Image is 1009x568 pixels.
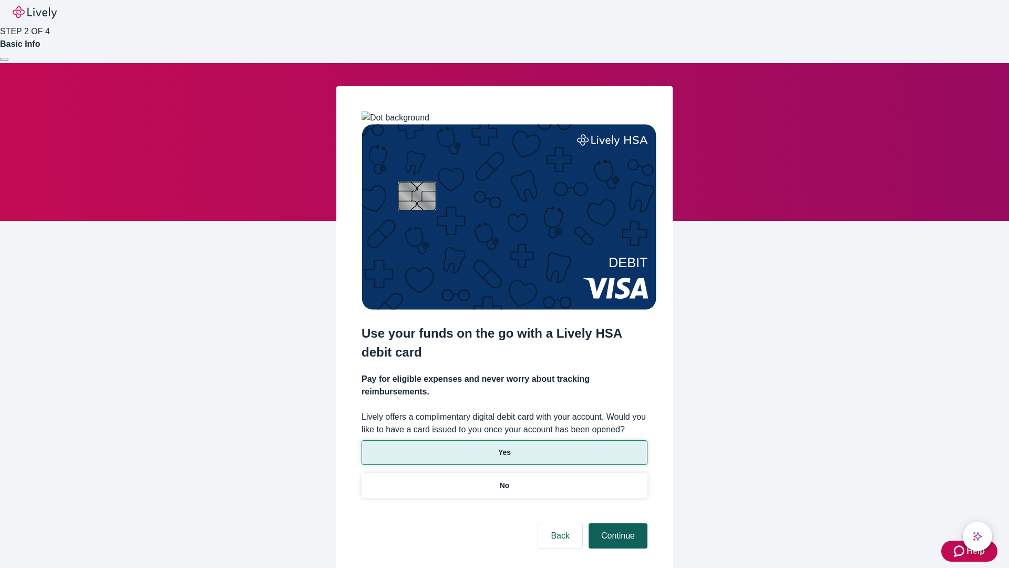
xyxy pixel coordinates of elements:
button: chat [963,522,992,551]
span: Help [966,545,985,557]
label: Lively offers a complimentary digital debit card with your account. Would you like to have a card... [362,411,647,436]
svg: Lively AI Assistant [972,531,983,542]
p: No [500,480,510,491]
button: Back [538,523,582,549]
h2: Use your funds on the go with a Lively HSA debit card [362,324,647,362]
img: Debit card [362,124,656,310]
button: Continue [589,523,647,549]
button: Zendesk support iconHelp [941,541,997,562]
button: Yes [362,440,647,465]
img: Dot background [362,111,429,124]
svg: Zendesk support icon [954,545,966,557]
p: Yes [498,447,511,458]
h4: Pay for eligible expenses and never worry about tracking reimbursements. [362,373,647,398]
button: No [362,473,647,498]
img: Lively [13,6,57,19]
